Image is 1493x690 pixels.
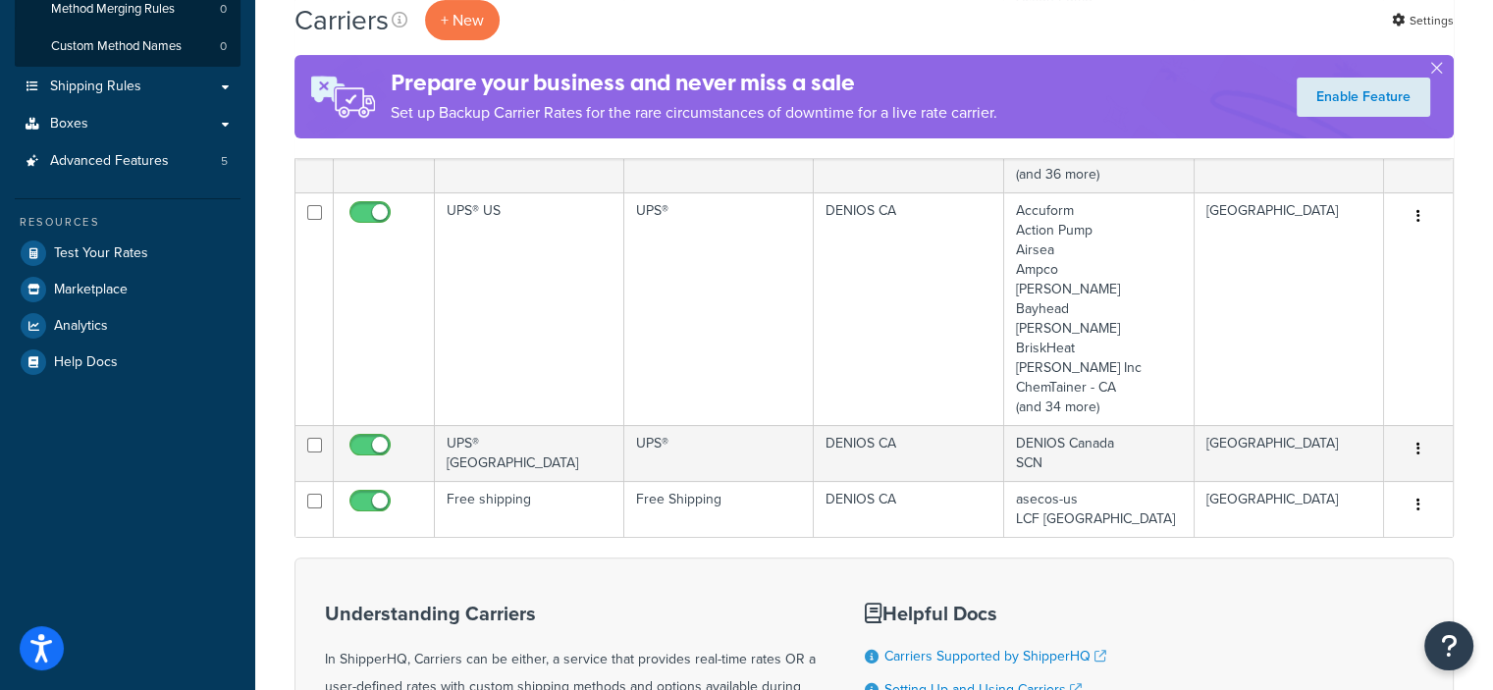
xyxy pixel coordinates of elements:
td: Free shipping [435,481,624,537]
h1: Carriers [294,1,389,39]
a: Marketplace [15,272,240,307]
span: Help Docs [54,354,118,371]
a: Analytics [15,308,240,344]
td: [GEOGRAPHIC_DATA] [1195,425,1384,481]
span: Marketplace [54,282,128,298]
li: Custom Method Names [15,28,240,65]
a: Shipping Rules [15,69,240,105]
td: UPS® [624,425,814,481]
a: Help Docs [15,345,240,380]
td: Accuform Action Pump Airsea Ampco [PERSON_NAME] Bayhead [PERSON_NAME] BriskHeat [PERSON_NAME] Inc... [1004,192,1195,425]
img: ad-rules-rateshop-fe6ec290ccb7230408bd80ed9643f0289d75e0ffd9eb532fc0e269fcd187b520.png [294,55,391,138]
li: Advanced Features [15,143,240,180]
span: 0 [220,1,227,18]
h3: Understanding Carriers [325,603,816,624]
td: DENIOS CA [814,192,1004,425]
td: DENIOS CA [814,425,1004,481]
td: UPS® [624,192,814,425]
a: Custom Method Names 0 [15,28,240,65]
a: Enable Feature [1297,78,1430,117]
span: 0 [220,38,227,55]
span: Test Your Rates [54,245,148,262]
span: Custom Method Names [51,38,182,55]
a: Advanced Features 5 [15,143,240,180]
a: Test Your Rates [15,236,240,271]
a: Settings [1392,7,1454,34]
td: [GEOGRAPHIC_DATA] [1195,192,1384,425]
td: UPS® [GEOGRAPHIC_DATA] [435,425,624,481]
a: Boxes [15,106,240,142]
span: Advanced Features [50,153,169,170]
td: DENIOS CA [814,481,1004,537]
td: DENIOS Canada SCN [1004,425,1195,481]
a: Carriers Supported by ShipperHQ [884,646,1106,666]
span: 5 [221,153,228,170]
td: UPS® US [435,192,624,425]
div: Resources [15,214,240,231]
span: Method Merging Rules [51,1,175,18]
td: asecos-us LCF [GEOGRAPHIC_DATA] [1004,481,1195,537]
p: Set up Backup Carrier Rates for the rare circumstances of downtime for a live rate carrier. [391,99,997,127]
td: [GEOGRAPHIC_DATA] [1195,481,1384,537]
button: Open Resource Center [1424,621,1473,670]
h3: Helpful Docs [865,603,1121,624]
span: Analytics [54,318,108,335]
td: Free Shipping [624,481,814,537]
span: Shipping Rules [50,79,141,95]
h4: Prepare your business and never miss a sale [391,67,997,99]
span: Boxes [50,116,88,133]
